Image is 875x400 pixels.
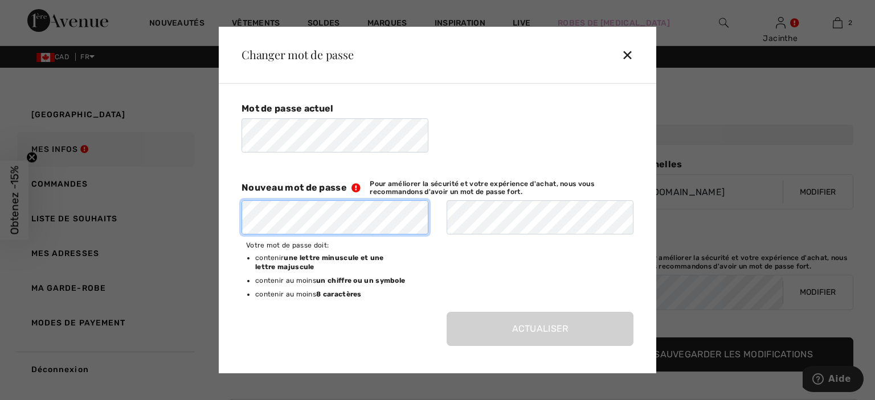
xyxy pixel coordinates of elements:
b: une lettre minuscule et une lettre majuscule [255,254,384,271]
span: Nouveau mot de passe [242,183,347,193]
li: contenir au moins [255,275,426,289]
li: contenir [255,254,426,275]
li: contenir au moins [255,289,426,303]
div: ✕ [622,43,643,67]
span: Aide [26,8,48,18]
b: 8 caractères [316,290,362,298]
span: Pour améliorer la sécurité et votre expérience d'achat, nous vous recommandons d'avoir un mot de ... [370,180,627,196]
b: un chiffre ou un symbole [316,277,405,284]
label: Mot de passe actuel [242,103,334,114]
div: Changer mot de passe [232,49,354,60]
input: Actualiser [447,312,633,346]
span: Votre mot de passe doit: [246,241,329,249]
